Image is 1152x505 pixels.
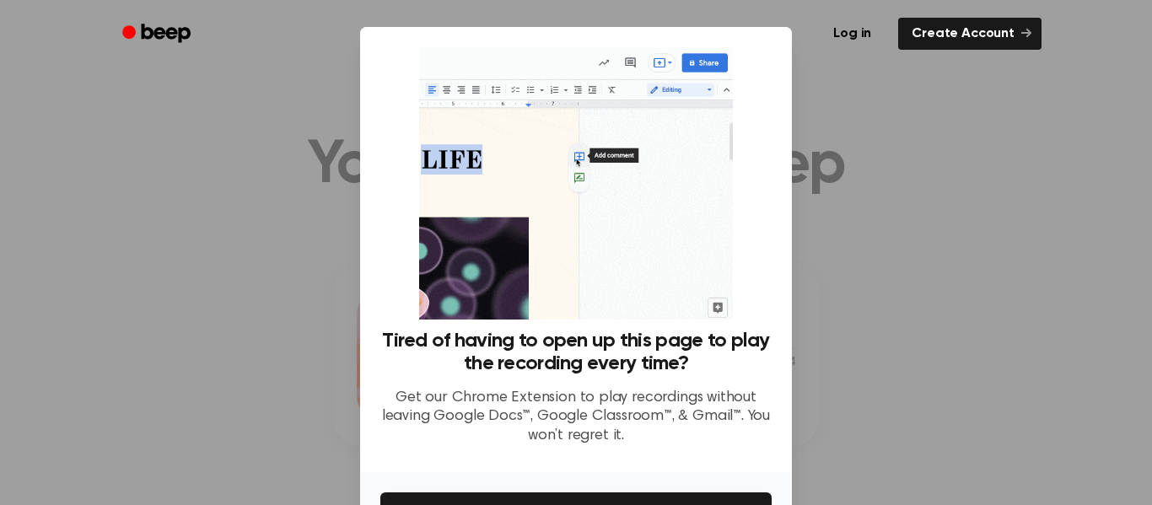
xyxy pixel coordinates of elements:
h3: Tired of having to open up this page to play the recording every time? [380,330,772,375]
img: Beep extension in action [419,47,732,320]
p: Get our Chrome Extension to play recordings without leaving Google Docs™, Google Classroom™, & Gm... [380,389,772,446]
a: Log in [816,14,888,53]
a: Beep [110,18,206,51]
a: Create Account [898,18,1042,50]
